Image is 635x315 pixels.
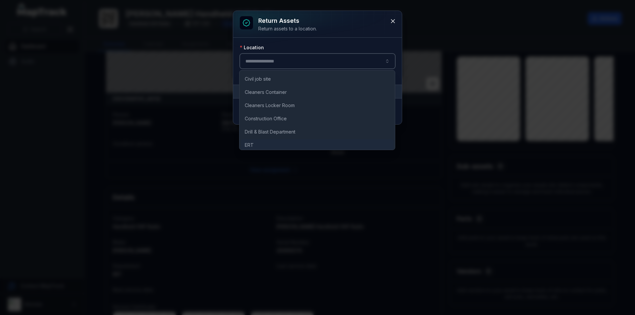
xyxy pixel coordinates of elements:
[245,89,287,96] span: Cleaners Container
[240,44,264,51] label: Location
[245,142,254,148] span: ERT
[245,102,295,109] span: Cleaners Locker Room
[258,16,317,25] h3: Return assets
[258,25,317,32] div: Return assets to a location.
[245,129,295,135] span: Drill & Blast Department
[245,115,287,122] span: Construction Office
[233,85,402,98] button: Assets1
[245,76,271,82] span: Civil job site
